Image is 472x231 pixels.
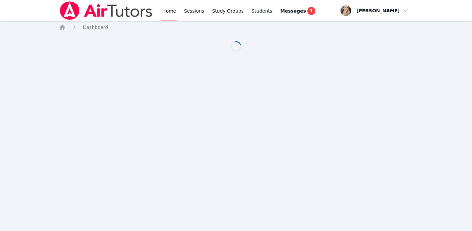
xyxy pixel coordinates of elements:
[59,24,413,31] nav: Breadcrumb
[307,7,315,15] span: 1
[59,1,153,20] img: Air Tutors
[83,25,108,30] span: Dashboard
[280,8,306,14] span: Messages
[83,24,108,31] a: Dashboard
